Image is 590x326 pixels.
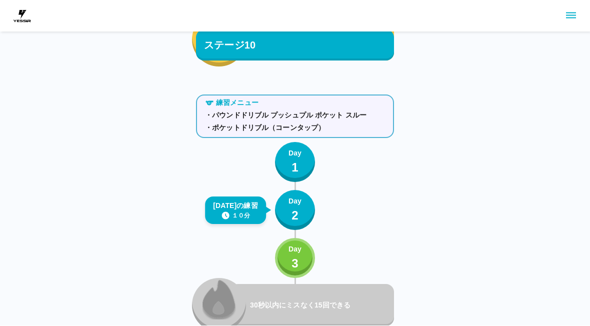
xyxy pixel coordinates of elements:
[232,211,250,220] p: １０分
[291,207,298,225] p: 2
[192,13,246,67] button: fire_icon
[205,110,385,121] p: ・パウンドドリブル プッシュプル ポケット スルー
[202,279,236,320] img: locked_fire_icon
[291,159,298,177] p: 1
[275,142,315,182] button: Day1
[288,244,301,255] p: Day
[12,6,32,26] img: dummy
[204,38,255,53] p: ステージ10
[291,255,298,273] p: 3
[288,196,301,207] p: Day
[213,201,258,211] p: [DATE]の練習
[250,300,390,311] p: 30秒以内にミスなく15回できる
[216,98,258,108] p: 練習メニュー
[562,7,579,24] button: sidemenu
[275,238,315,278] button: Day3
[205,123,385,133] p: ・ポケットドリブル（コーンタップ）
[288,148,301,159] p: Day
[275,190,315,230] button: Day2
